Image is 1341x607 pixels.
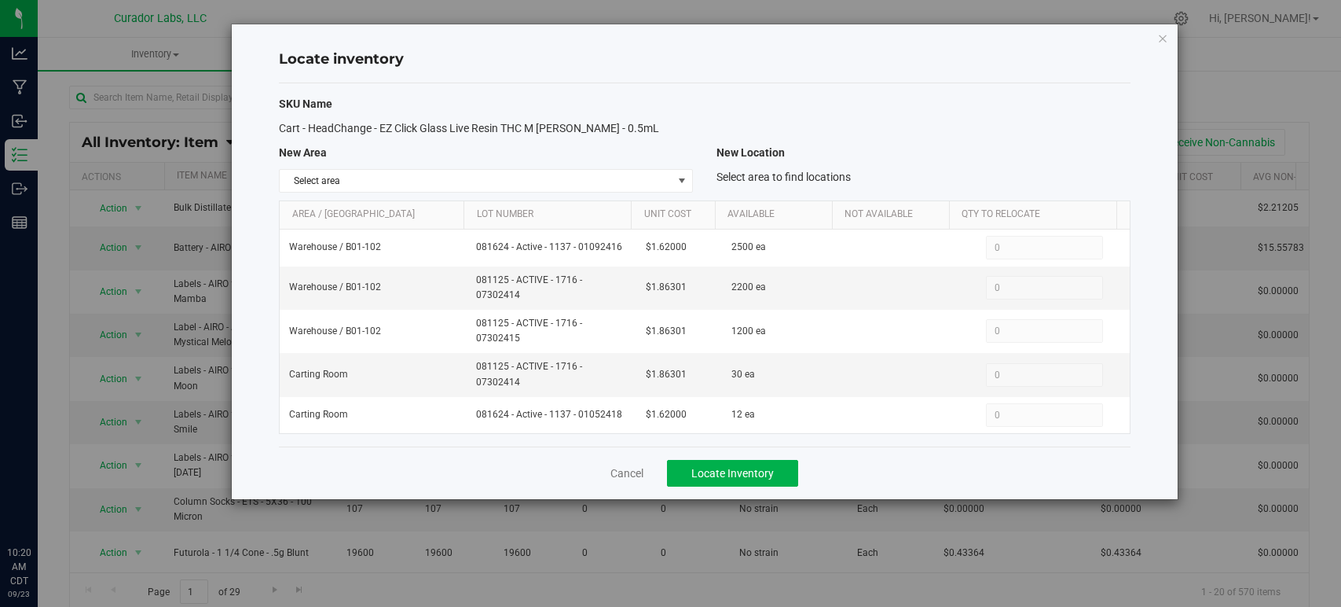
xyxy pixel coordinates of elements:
[46,479,65,498] iframe: Resource center unread badge
[289,280,381,295] span: Warehouse / B01-102
[731,324,766,339] span: 1200 ea
[289,367,348,382] span: Carting Room
[646,324,687,339] span: $1.86301
[279,97,332,110] span: SKU Name
[646,367,687,382] span: $1.86301
[727,208,826,221] a: Available
[279,50,1130,70] h4: Locate inventory
[477,208,625,221] a: Lot Number
[279,146,327,159] span: New Area
[289,407,348,422] span: Carting Room
[731,240,766,255] span: 2500 ea
[646,407,687,422] span: $1.62000
[716,171,851,183] span: Select area to find locations
[731,407,755,422] span: 12 ea
[716,146,785,159] span: New Location
[476,240,627,255] span: 081624 - Active - 1137 - 01092416
[476,407,627,422] span: 081624 - Active - 1137 - 01052418
[289,240,381,255] span: Warehouse / B01-102
[289,324,381,339] span: Warehouse / B01-102
[279,122,659,134] span: Cart - HeadChange - EZ Click Glass Live Resin THC M [PERSON_NAME] - 0.5mL
[280,170,672,192] span: Select area
[476,316,627,346] span: 081125 - ACTIVE - 1716 - 07302415
[644,208,709,221] a: Unit Cost
[476,273,627,303] span: 081125 - ACTIVE - 1716 - 07302414
[962,208,1110,221] a: Qty to Relocate
[731,367,755,382] span: 30 ea
[646,240,687,255] span: $1.62000
[476,359,627,389] span: 081125 - ACTIVE - 1716 - 07302414
[16,481,63,528] iframe: Resource center
[672,170,692,192] span: select
[610,465,643,481] a: Cancel
[646,280,687,295] span: $1.86301
[667,460,798,487] button: Locate Inventory
[292,208,459,221] a: Area / [GEOGRAPHIC_DATA]
[845,208,943,221] a: Not Available
[691,467,774,480] span: Locate Inventory
[731,280,766,295] span: 2200 ea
